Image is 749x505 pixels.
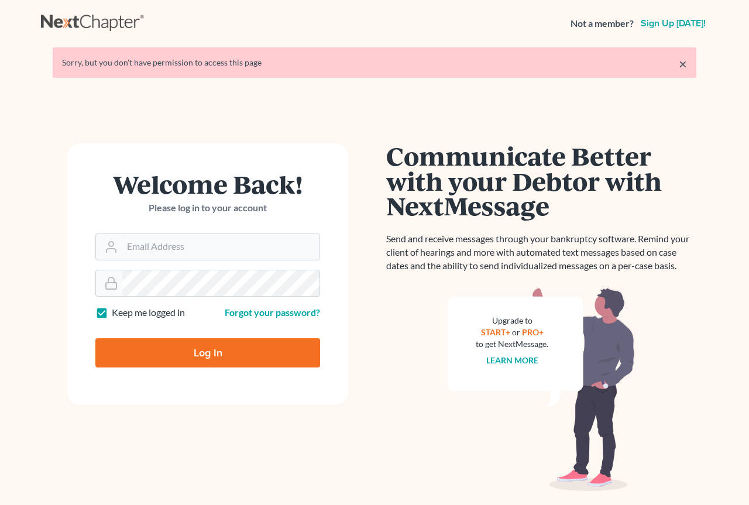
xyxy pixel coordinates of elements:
[95,201,320,215] p: Please log in to your account
[122,234,319,260] input: Email Address
[522,327,544,337] a: PRO+
[448,287,635,492] img: nextmessage_bg-59042aed3d76b12b5cd301f8e5b87938c9018125f34e5fa2b7a6b67550977c72.svg
[481,327,510,337] a: START+
[225,307,320,318] a: Forgot your password?
[112,306,185,320] label: Keep me logged in
[476,315,548,327] div: Upgrade to
[476,338,548,350] div: to get NextMessage.
[638,19,708,28] a: Sign up [DATE]!
[95,171,320,197] h1: Welcome Back!
[571,17,634,30] strong: Not a member?
[386,232,696,273] p: Send and receive messages through your bankruptcy software. Remind your client of hearings and mo...
[95,338,320,367] input: Log In
[512,327,520,337] span: or
[486,355,538,365] a: Learn more
[679,57,687,71] a: ×
[386,143,696,218] h1: Communicate Better with your Debtor with NextMessage
[62,57,687,68] div: Sorry, but you don't have permission to access this page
